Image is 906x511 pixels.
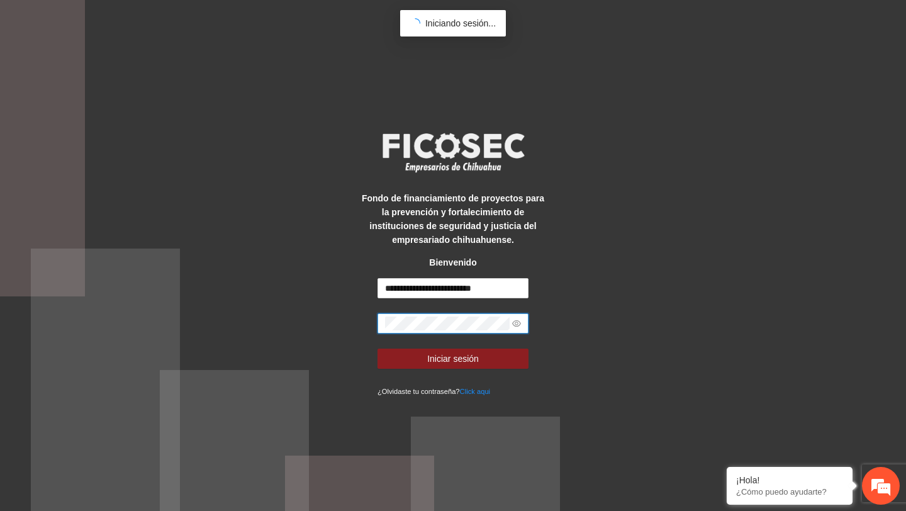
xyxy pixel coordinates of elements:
div: Chatee con nosotros ahora [65,64,211,81]
strong: Fondo de financiamiento de proyectos para la prevención y fortalecimiento de instituciones de seg... [362,193,544,245]
div: ¡Hola! [736,475,843,485]
span: Iniciando sesión... [425,18,496,28]
span: Estamos en línea. [73,168,174,295]
textarea: Escriba su mensaje y pulse “Intro” [6,344,240,388]
div: Minimizar ventana de chat en vivo [206,6,237,36]
img: logo [374,129,532,176]
span: eye [512,319,521,328]
a: Click aqui [460,388,491,395]
p: ¿Cómo puedo ayudarte? [736,487,843,497]
small: ¿Olvidaste tu contraseña? [377,388,490,395]
button: Iniciar sesión [377,349,528,369]
span: Iniciar sesión [427,352,479,366]
strong: Bienvenido [429,257,476,267]
span: loading [408,16,422,30]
